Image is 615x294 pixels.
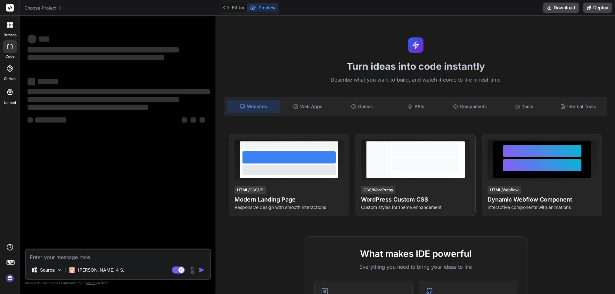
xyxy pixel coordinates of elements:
[336,100,389,113] div: Games
[543,3,579,13] button: Download
[35,117,66,123] span: ‌
[28,97,179,102] span: ‌
[40,267,55,273] p: Source
[182,117,187,123] span: ‌
[314,247,517,260] h2: What makes IDE powerful
[39,36,49,42] span: ‌
[28,117,33,123] span: ‌
[552,100,604,113] div: Internal Tools
[3,32,17,38] label: threads
[389,100,442,113] div: APIs
[28,78,35,85] span: ‌
[488,195,597,204] h4: Dynamic Webflow Component
[28,55,164,60] span: ‌
[24,5,62,11] span: Choose Project
[4,100,16,106] label: Upload
[234,204,344,211] p: Responsive design with smooth interactions
[28,105,148,110] span: ‌
[247,3,278,12] button: Preview
[4,273,15,284] img: signin
[314,263,517,271] p: Everything you need to bring your ideas to life
[361,195,470,204] h4: WordPress Custom CSS
[220,60,611,72] h1: Turn ideas into code instantly
[282,100,334,113] div: Web Apps
[234,195,344,204] h4: Modern Landing Page
[220,3,247,12] button: Editor
[220,76,611,84] p: Describe what you want to build, and watch it come to life in real-time
[57,267,62,273] img: Pick Models
[28,89,210,94] span: ‌
[189,266,196,274] img: attachment
[488,204,597,211] p: Interactive components with animations
[4,76,16,82] label: GitHub
[86,281,97,285] span: privacy
[25,280,211,286] p: Always double-check its answers. Your in Bind
[5,54,14,59] label: code
[191,117,196,123] span: ‌
[200,117,205,123] span: ‌
[361,204,470,211] p: Custom styles for theme enhancement
[488,186,521,194] div: HTML/Webflow
[361,186,395,194] div: CSS/WordPress
[199,267,205,273] img: icon
[78,267,126,273] p: [PERSON_NAME] 4 S..
[28,35,37,44] span: ‌
[69,267,75,273] img: Claude 4 Sonnet
[28,47,179,52] span: ‌
[227,100,280,113] div: Websites
[444,100,496,113] div: Components
[583,3,612,13] button: Deploy
[234,186,266,194] div: HTML/CSS/JS
[38,79,58,84] span: ‌
[498,100,551,113] div: Tools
